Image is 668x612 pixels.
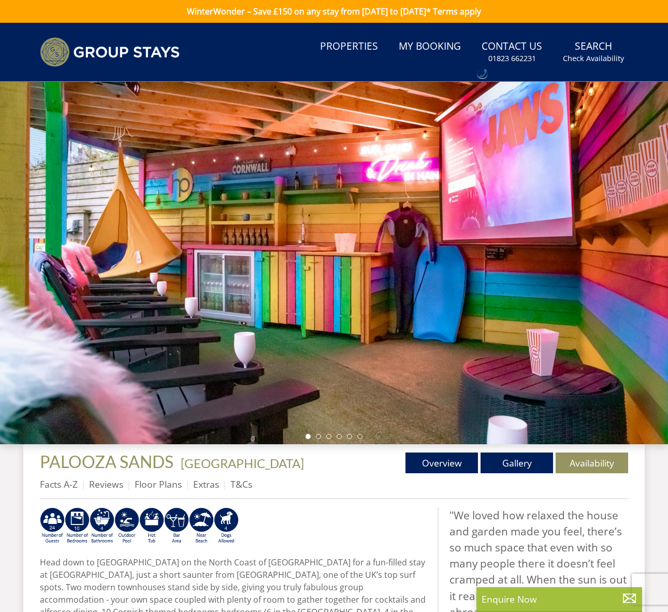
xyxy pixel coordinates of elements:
a: Facts A-Z [40,478,78,490]
img: AD_4nXeTzU1zv0GR3bREMfN1BK3fCf1L2Pkj4ybyHGyl42zz68PZ2jTlzOdmwtWK0xUAk5SIhmd98DEv1Y0gDtgAiEX7EEmeN... [214,507,239,545]
a: T&Cs [230,478,252,490]
div: Call: 01823 662231 [477,69,487,78]
img: AD_4nXfCzUTyLU6_cqRMmPPGWdvMR5ifNEr2xDuRgKx2yPKEuprLRT0wQLdaiJPa6vZTieLMohnF-pFN-W7qD2XdCwrFMGt6c... [90,507,114,545]
small: Check Availability [563,53,624,64]
img: AD_4nXdpL-MJIMDd9eqvcTG96w7DfYPkqPaWzeW-07C7SVaJTIwhFODzCVgW_WQ8GnR4QvkirjaYm8ncf03asuGOoX53NoMKq... [164,507,189,545]
img: Group Stays [40,37,180,67]
a: Reviews [89,478,123,490]
small: 01823 662231 [488,53,536,64]
a: Properties [316,35,382,59]
a: Availability [556,453,628,473]
a: Contact Us01823 662231 [477,35,546,69]
img: AD_4nXfaF5gf2urKFx7HDwsHlrO0fdm8JQVPPzQjp0Rsamry5Tp4uSZw9QHSdLG-TqApKQspwJmQRxyoQ3gunICr9a924Ux1H... [139,507,164,545]
a: SearchCheck Availability [559,35,628,69]
img: AD_4nXf9EoTzJFVnGWsp0EeKRt9yERbsRtrSdaIEvPzuVI82lJd0RvI9973BDilpXoiTaNQnAySySGQAdSZa8UyzzllnRlGT_... [189,507,214,545]
img: AD_4nXczpGyKRdjgGakJ0gIEkBZIu7dO4nt7Ox4y4ZjusIpqNQnP2Tn5Pt-0-dKyrpVxCAL3-WVJd7kmX-HX6tH_JaBoO5Gxp... [65,507,90,545]
img: AD_4nXdhOlJqVL-VH2rETkP1M3O_fMdSDIqHxBPVDqUnhe-kUXciOkDElHEOcu_yklQpsuo1dub7CpiWqbGtVZS8RWgiPEZvA... [40,507,65,545]
a: Extras [193,478,219,490]
span: - [177,456,304,471]
img: AD_4nXdv1Od19zlAqohFzrqGZvMV2kp7Qa1xC0xA1qt8R7uPopVrqIp_LFcghgyYDd-_vx1ZdnykzBBXfmq6Wp-ne66FR4yjQ... [114,507,139,545]
a: Floor Plans [135,478,182,490]
a: Gallery [481,453,553,473]
a: [GEOGRAPHIC_DATA] [181,456,304,471]
span: PALOOZA SANDS [40,451,173,472]
a: PALOOZA SANDS [40,451,177,472]
img: hfpfyWBK5wQHBAGPgDf9c6qAYOxxMAAAAASUVORK5CYII= [479,69,487,78]
p: Enquire Now [482,592,637,606]
a: Overview [405,453,478,473]
a: My Booking [395,35,465,59]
